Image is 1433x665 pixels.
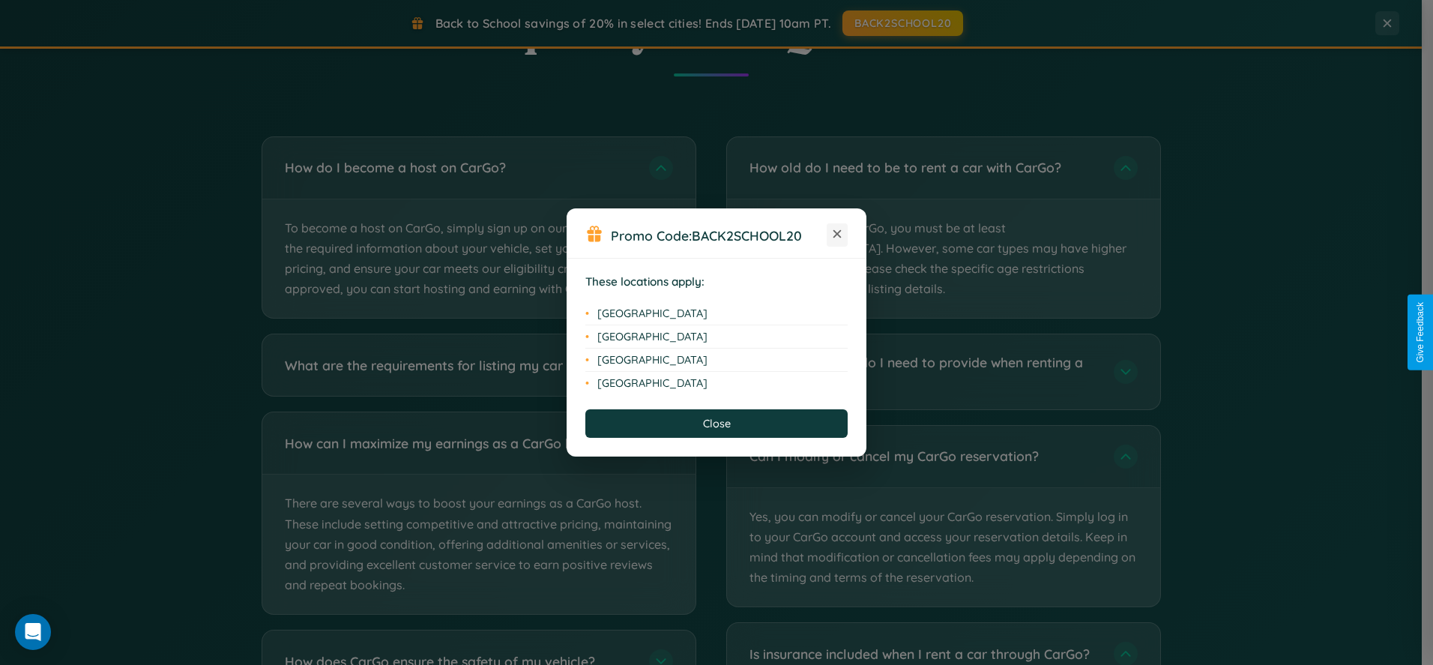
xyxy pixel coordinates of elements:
li: [GEOGRAPHIC_DATA] [585,302,848,325]
div: Give Feedback [1415,302,1426,363]
li: [GEOGRAPHIC_DATA] [585,372,848,394]
li: [GEOGRAPHIC_DATA] [585,325,848,349]
li: [GEOGRAPHIC_DATA] [585,349,848,372]
div: Open Intercom Messenger [15,614,51,650]
b: BACK2SCHOOL20 [692,227,802,244]
button: Close [585,409,848,438]
h3: Promo Code: [611,227,827,244]
strong: These locations apply: [585,274,705,289]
